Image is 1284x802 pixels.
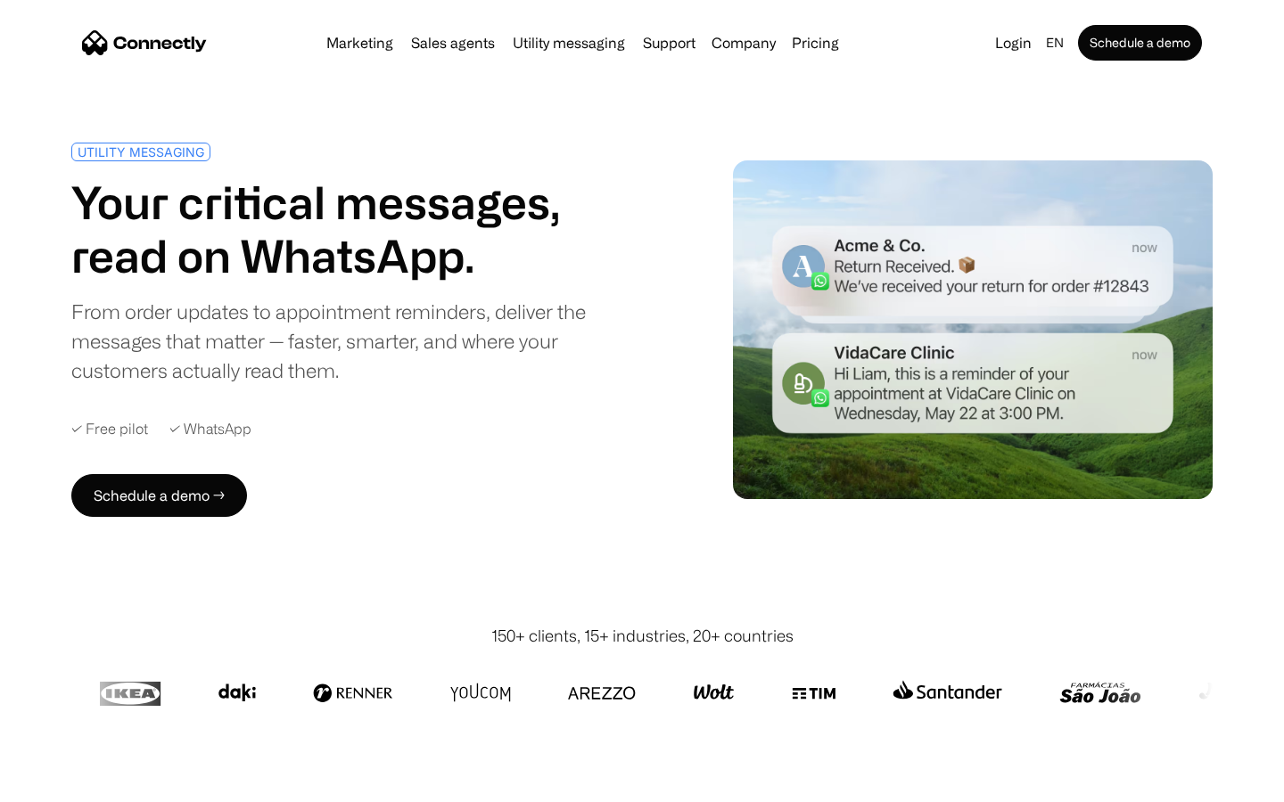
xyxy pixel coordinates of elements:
div: Company [712,30,776,55]
ul: Language list [36,771,107,796]
a: Login [988,30,1039,55]
a: Pricing [785,36,846,50]
div: UTILITY MESSAGING [78,145,204,159]
div: 150+ clients, 15+ industries, 20+ countries [491,624,794,648]
a: Schedule a demo → [71,474,247,517]
a: Utility messaging [506,36,632,50]
div: From order updates to appointment reminders, deliver the messages that matter — faster, smarter, ... [71,297,635,385]
aside: Language selected: English [18,769,107,796]
a: Marketing [319,36,400,50]
div: ✓ WhatsApp [169,421,251,438]
div: en [1046,30,1064,55]
a: Sales agents [404,36,502,50]
a: Support [636,36,703,50]
div: ✓ Free pilot [71,421,148,438]
a: Schedule a demo [1078,25,1202,61]
h1: Your critical messages, read on WhatsApp. [71,176,635,282]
